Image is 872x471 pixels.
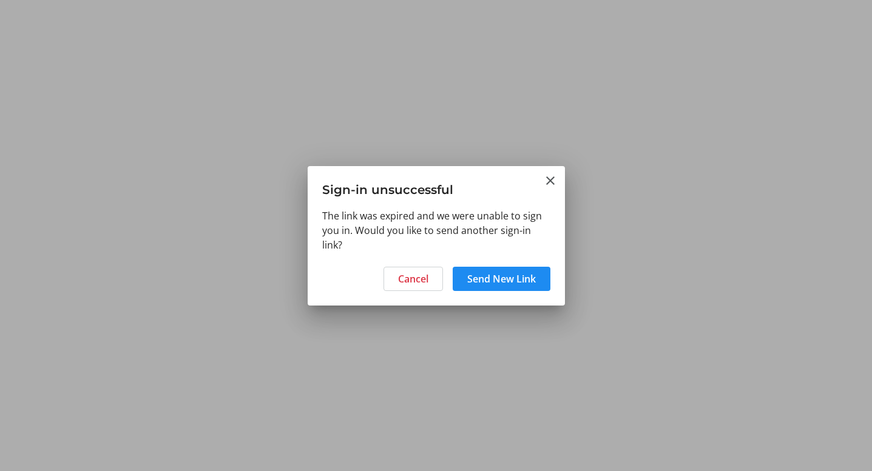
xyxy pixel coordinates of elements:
[543,173,558,188] button: Close
[308,166,565,208] h3: Sign-in unsuccessful
[398,272,428,286] span: Cancel
[453,267,550,291] button: Send New Link
[467,272,536,286] span: Send New Link
[308,209,565,259] div: The link was expired and we were unable to sign you in. Would you like to send another sign-in link?
[384,267,443,291] button: Cancel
